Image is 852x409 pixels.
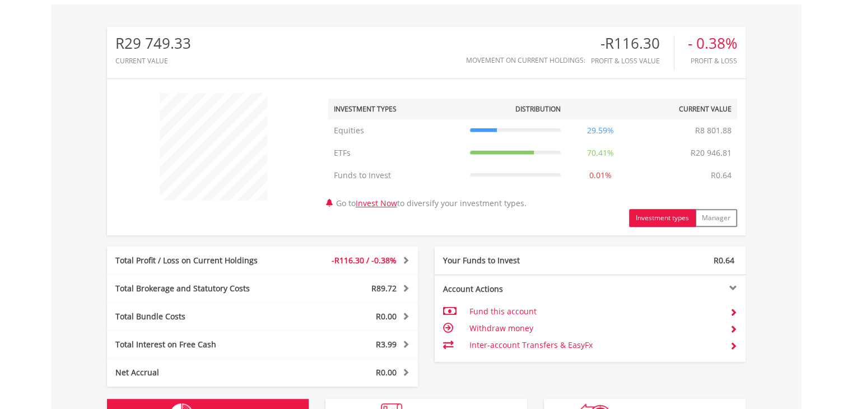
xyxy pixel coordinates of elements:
[376,311,397,322] span: R0.00
[688,57,737,64] div: Profit & Loss
[356,198,397,208] a: Invest Now
[376,367,397,378] span: R0.00
[469,337,720,354] td: Inter-account Transfers & EasyFx
[591,57,674,64] div: Profit & Loss Value
[591,35,674,52] div: -R116.30
[566,142,635,164] td: 70.41%
[469,320,720,337] td: Withdraw money
[115,35,191,52] div: R29 749.33
[107,311,288,322] div: Total Bundle Costs
[695,209,737,227] button: Manager
[320,87,746,227] div: Go to to diversify your investment types.
[328,99,464,119] th: Investment Types
[435,283,590,295] div: Account Actions
[371,283,397,294] span: R89.72
[115,57,191,64] div: CURRENT VALUE
[376,339,397,350] span: R3.99
[566,164,635,187] td: 0.01%
[328,119,464,142] td: Equities
[714,255,734,266] span: R0.64
[515,104,561,114] div: Distribution
[107,339,288,350] div: Total Interest on Free Cash
[328,164,464,187] td: Funds to Invest
[685,142,737,164] td: R20 946.81
[107,283,288,294] div: Total Brokerage and Statutory Costs
[629,209,696,227] button: Investment types
[635,99,737,119] th: Current Value
[690,119,737,142] td: R8 801.88
[107,255,288,266] div: Total Profit / Loss on Current Holdings
[466,57,585,64] div: Movement on Current Holdings:
[328,142,464,164] td: ETFs
[705,164,737,187] td: R0.64
[469,303,720,320] td: Fund this account
[688,35,737,52] div: - 0.38%
[332,255,397,266] span: -R116.30 / -0.38%
[107,367,288,378] div: Net Accrual
[566,119,635,142] td: 29.59%
[435,255,590,266] div: Your Funds to Invest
